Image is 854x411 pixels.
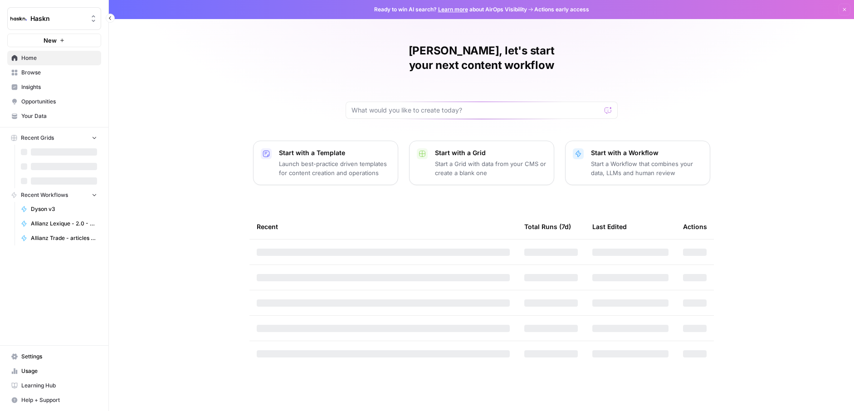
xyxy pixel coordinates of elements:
span: Recent Grids [21,134,54,142]
div: Total Runs (7d) [524,214,571,239]
span: Help + Support [21,396,97,404]
a: Allianz Lexique - 2.0 - Emprunteur - août 2025 [17,216,101,231]
span: Ready to win AI search? about AirOps Visibility [374,5,527,14]
img: Haskn Logo [10,10,27,27]
h1: [PERSON_NAME], let's start your next content workflow [346,44,618,73]
input: What would you like to create today? [351,106,601,115]
a: Dyson v3 [17,202,101,216]
p: Start with a Template [279,148,390,157]
span: Usage [21,367,97,375]
button: Recent Workflows [7,188,101,202]
a: Usage [7,364,101,378]
span: Insights [21,83,97,91]
a: Learn more [438,6,468,13]
span: New [44,36,57,45]
span: Haskn [30,14,85,23]
a: Home [7,51,101,65]
span: Your Data [21,112,97,120]
span: Dyson v3 [31,205,97,213]
a: Learning Hub [7,378,101,393]
span: Home [21,54,97,62]
button: Workspace: Haskn [7,7,101,30]
a: Your Data [7,109,101,123]
div: Actions [683,214,707,239]
button: Recent Grids [7,131,101,145]
div: Last Edited [592,214,627,239]
span: Learning Hub [21,382,97,390]
a: Allianz Trade - articles de blog [17,231,101,245]
button: Start with a WorkflowStart a Workflow that combines your data, LLMs and human review [565,141,710,185]
a: Insights [7,80,101,94]
button: New [7,34,101,47]
a: Browse [7,65,101,80]
button: Start with a GridStart a Grid with data from your CMS or create a blank one [409,141,554,185]
span: Allianz Lexique - 2.0 - Emprunteur - août 2025 [31,220,97,228]
span: Settings [21,352,97,361]
a: Opportunities [7,94,101,109]
p: Start a Workflow that combines your data, LLMs and human review [591,159,703,177]
span: Recent Workflows [21,191,68,199]
a: Settings [7,349,101,364]
span: Allianz Trade - articles de blog [31,234,97,242]
span: Opportunities [21,98,97,106]
button: Help + Support [7,393,101,407]
span: Browse [21,68,97,77]
button: Start with a TemplateLaunch best-practice driven templates for content creation and operations [253,141,398,185]
div: Recent [257,214,510,239]
p: Start with a Workflow [591,148,703,157]
p: Launch best-practice driven templates for content creation and operations [279,159,390,177]
p: Start with a Grid [435,148,547,157]
span: Actions early access [534,5,589,14]
p: Start a Grid with data from your CMS or create a blank one [435,159,547,177]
